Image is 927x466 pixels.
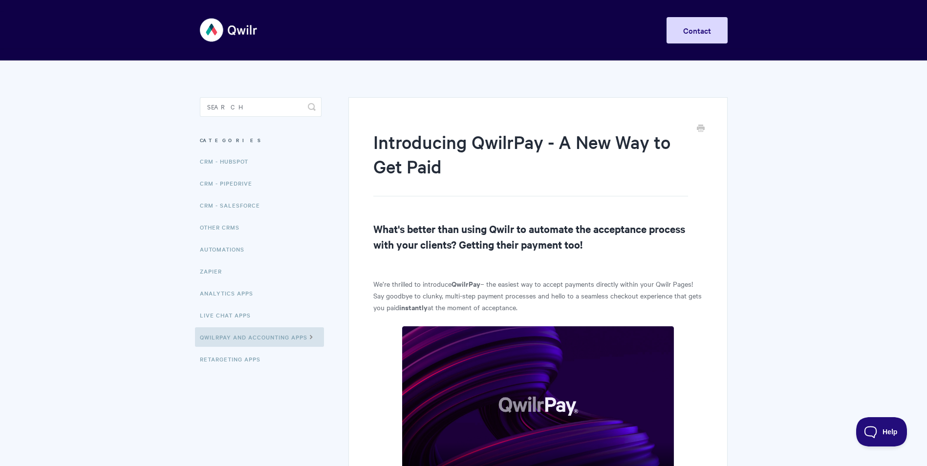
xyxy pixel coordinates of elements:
[200,151,256,171] a: CRM - HubSpot
[200,305,258,325] a: Live Chat Apps
[200,195,267,215] a: CRM - Salesforce
[452,278,480,289] strong: QwilrPay
[200,131,322,149] h3: Categories
[697,124,705,134] a: Print this Article
[200,97,322,117] input: Search
[667,17,728,43] a: Contact
[200,283,260,303] a: Analytics Apps
[200,261,229,281] a: Zapier
[200,173,259,193] a: CRM - Pipedrive
[373,278,702,313] p: We’re thrilled to introduce – the easiest way to accept payments directly within your Qwilr Pages...
[200,12,258,48] img: Qwilr Help Center
[200,217,247,237] a: Other CRMs
[373,221,702,252] h2: What's better than using Qwilr to automate the acceptance process with your clients? Getting thei...
[195,327,324,347] a: QwilrPay and Accounting Apps
[373,129,688,196] h1: Introducing QwilrPay - A New Way to Get Paid
[200,349,268,369] a: Retargeting Apps
[399,302,428,312] strong: instantly
[856,417,907,446] iframe: Toggle Customer Support
[200,239,252,259] a: Automations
